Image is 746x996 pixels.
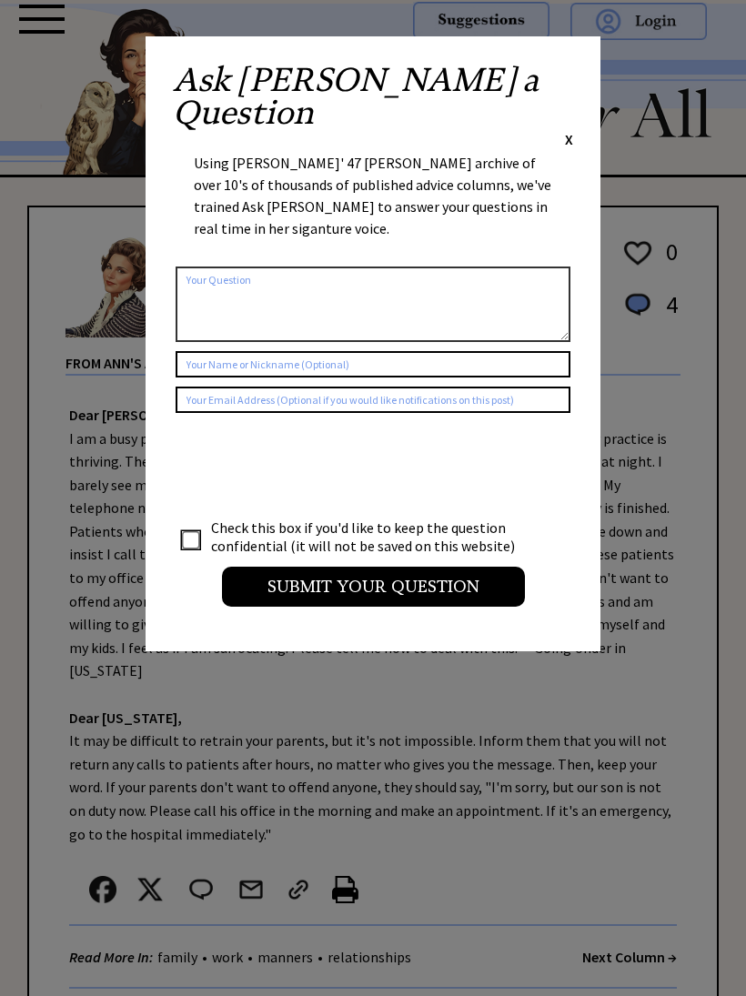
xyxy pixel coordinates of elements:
[565,130,573,148] span: X
[194,152,552,257] div: Using [PERSON_NAME]' 47 [PERSON_NAME] archive of over 10's of thousands of published advice colum...
[222,567,525,607] input: Submit your Question
[176,351,570,377] input: Your Name or Nickname (Optional)
[176,387,570,413] input: Your Email Address (Optional if you would like notifications on this post)
[176,431,452,502] iframe: reCAPTCHA
[173,64,573,129] h2: Ask [PERSON_NAME] a Question
[210,518,532,556] td: Check this box if you'd like to keep the question confidential (it will not be saved on this webs...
